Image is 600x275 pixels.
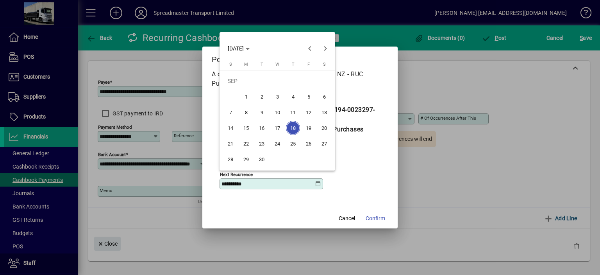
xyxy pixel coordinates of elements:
[301,136,316,151] button: Fri Sep 26 2025
[286,105,300,119] span: 11
[316,136,332,151] button: Sat Sep 27 2025
[255,152,269,166] span: 30
[254,136,270,151] button: Tue Sep 23 2025
[239,152,253,166] span: 29
[223,73,332,89] td: SEP
[255,137,269,151] span: 23
[223,152,237,166] span: 28
[223,137,237,151] span: 21
[223,104,238,120] button: Sun Sep 07 2025
[239,90,253,104] span: 1
[255,90,269,104] span: 2
[302,105,316,119] span: 12
[270,120,285,136] button: Wed Sep 17 2025
[285,136,301,151] button: Thu Sep 25 2025
[302,41,318,56] button: Previous month
[255,105,269,119] span: 9
[254,104,270,120] button: Tue Sep 09 2025
[238,151,254,167] button: Mon Sep 29 2025
[270,136,285,151] button: Wed Sep 24 2025
[302,121,316,135] span: 19
[254,151,270,167] button: Tue Sep 30 2025
[229,62,232,67] span: S
[261,62,263,67] span: T
[318,41,333,56] button: Next month
[301,120,316,136] button: Fri Sep 19 2025
[270,105,284,119] span: 10
[316,104,332,120] button: Sat Sep 13 2025
[317,90,331,104] span: 6
[301,104,316,120] button: Fri Sep 12 2025
[317,121,331,135] span: 20
[228,45,244,52] span: [DATE]
[323,62,326,67] span: S
[316,89,332,104] button: Sat Sep 06 2025
[286,90,300,104] span: 4
[239,105,253,119] span: 8
[316,120,332,136] button: Sat Sep 20 2025
[254,120,270,136] button: Tue Sep 16 2025
[301,89,316,104] button: Fri Sep 05 2025
[286,121,300,135] span: 18
[244,62,248,67] span: M
[317,105,331,119] span: 13
[285,104,301,120] button: Thu Sep 11 2025
[225,41,253,56] button: Choose month and year
[254,89,270,104] button: Tue Sep 02 2025
[255,121,269,135] span: 16
[292,62,295,67] span: T
[223,136,238,151] button: Sun Sep 21 2025
[302,90,316,104] span: 5
[238,136,254,151] button: Mon Sep 22 2025
[285,89,301,104] button: Thu Sep 04 2025
[307,62,310,67] span: F
[223,121,237,135] span: 14
[275,62,279,67] span: W
[238,89,254,104] button: Mon Sep 01 2025
[302,137,316,151] span: 26
[317,137,331,151] span: 27
[285,120,301,136] button: Thu Sep 18 2025
[238,120,254,136] button: Mon Sep 15 2025
[270,137,284,151] span: 24
[270,104,285,120] button: Wed Sep 10 2025
[238,104,254,120] button: Mon Sep 08 2025
[270,89,285,104] button: Wed Sep 03 2025
[223,151,238,167] button: Sun Sep 28 2025
[270,121,284,135] span: 17
[270,90,284,104] span: 3
[239,121,253,135] span: 15
[239,137,253,151] span: 22
[223,120,238,136] button: Sun Sep 14 2025
[223,105,237,119] span: 7
[286,137,300,151] span: 25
